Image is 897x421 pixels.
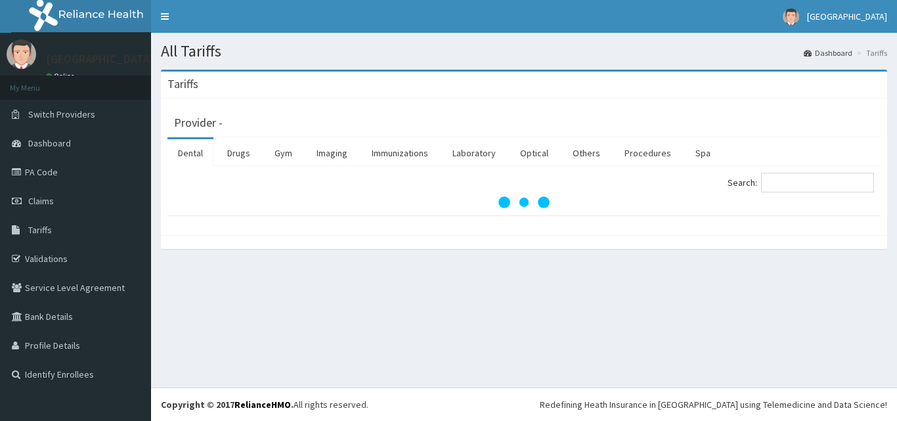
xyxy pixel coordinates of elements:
[161,399,294,410] strong: Copyright © 2017 .
[783,9,799,25] img: User Image
[761,173,874,192] input: Search:
[442,139,506,167] a: Laboratory
[46,72,77,81] a: Online
[306,139,358,167] a: Imaging
[804,47,852,58] a: Dashboard
[540,398,887,411] div: Redefining Heath Insurance in [GEOGRAPHIC_DATA] using Telemedicine and Data Science!
[854,47,887,58] li: Tariffs
[510,139,559,167] a: Optical
[614,139,682,167] a: Procedures
[361,139,439,167] a: Immunizations
[28,108,95,120] span: Switch Providers
[498,176,550,229] svg: audio-loading
[728,173,874,192] label: Search:
[167,139,213,167] a: Dental
[151,388,897,421] footer: All rights reserved.
[161,43,887,60] h1: All Tariffs
[46,53,154,65] p: [GEOGRAPHIC_DATA]
[234,399,291,410] a: RelianceHMO
[28,137,71,149] span: Dashboard
[217,139,261,167] a: Drugs
[807,11,887,22] span: [GEOGRAPHIC_DATA]
[7,39,36,69] img: User Image
[562,139,611,167] a: Others
[167,78,198,90] h3: Tariffs
[174,117,223,129] h3: Provider -
[264,139,303,167] a: Gym
[28,195,54,207] span: Claims
[685,139,721,167] a: Spa
[28,224,52,236] span: Tariffs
